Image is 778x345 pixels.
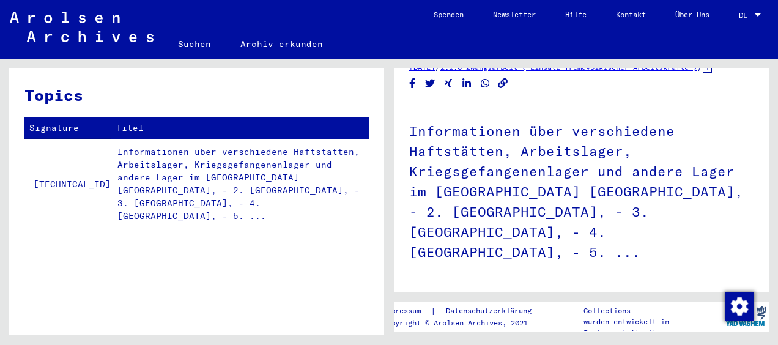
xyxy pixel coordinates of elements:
button: Share on Facebook [406,76,419,91]
a: Impressum [382,305,431,317]
button: Share on Xing [442,76,455,91]
h3: Topics [24,83,368,107]
p: wurden entwickelt in Partnerschaft mit [583,316,722,338]
h1: Informationen über verschiedene Haftstätten, Arbeitslager, Kriegsgefangenenlager und andere Lager... [409,103,754,278]
a: Suchen [163,29,226,59]
th: Titel [111,117,369,139]
button: Share on WhatsApp [479,76,492,91]
p: Die Arolsen Archives Online-Collections [583,294,722,316]
div: Zustimmung ändern [724,291,754,321]
p: Copyright © Arolsen Archives, 2021 [382,317,546,328]
img: Arolsen_neg.svg [10,12,154,42]
button: Copy link [497,76,509,91]
td: Informationen über verschiedene Haftstätten, Arbeitslager, Kriegsgefangenenlager und andere Lager... [111,139,369,229]
a: Archiv erkunden [226,29,338,59]
div: | [382,305,546,317]
img: Zustimmung ändern [725,292,754,321]
button: Share on LinkedIn [461,76,473,91]
img: yv_logo.png [723,301,769,332]
th: Signature [24,117,111,139]
a: Datenschutzerklärung [436,305,546,317]
button: Share on Twitter [424,76,437,91]
td: [TECHNICAL_ID] [24,139,111,229]
span: DE [739,11,752,20]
